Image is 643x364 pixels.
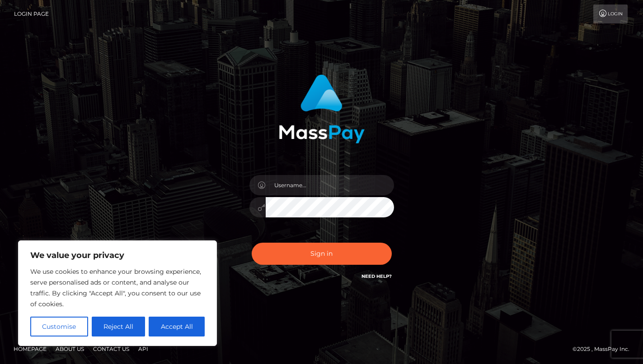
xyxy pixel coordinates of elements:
[593,5,628,23] a: Login
[279,74,365,143] img: MassPay Login
[89,342,133,356] a: Contact Us
[30,266,205,309] p: We use cookies to enhance your browsing experience, serve personalised ads or content, and analys...
[52,342,88,356] a: About Us
[135,342,152,356] a: API
[266,175,394,195] input: Username...
[30,250,205,261] p: We value your privacy
[573,344,636,354] div: © 2025 , MassPay Inc.
[149,317,205,336] button: Accept All
[361,273,392,279] a: Need Help?
[14,5,49,23] a: Login Page
[30,317,88,336] button: Customise
[92,317,145,336] button: Reject All
[18,240,217,346] div: We value your privacy
[10,342,50,356] a: Homepage
[252,243,392,265] button: Sign in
